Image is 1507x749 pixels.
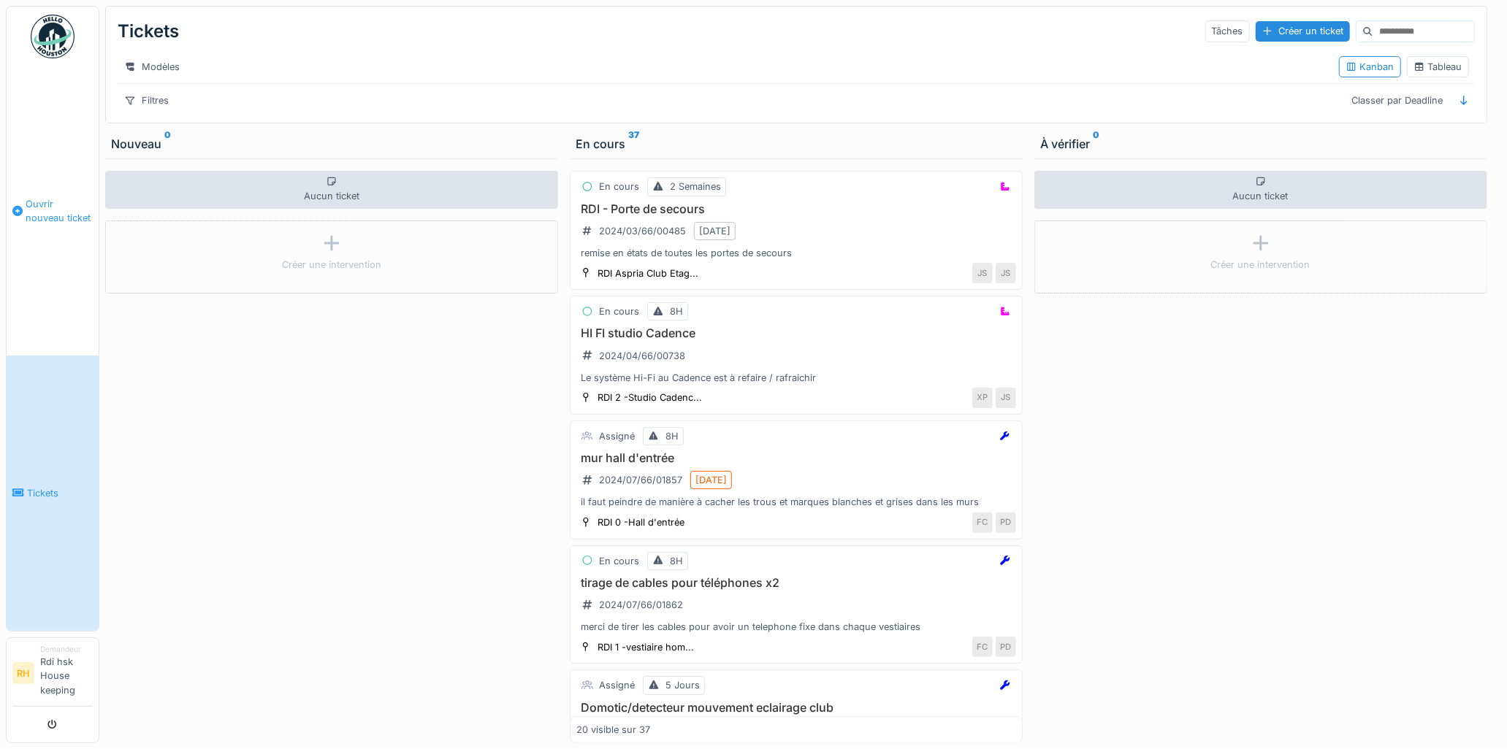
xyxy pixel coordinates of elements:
h3: tirage de cables pour téléphones x2 [576,576,1016,590]
span: Tickets [27,486,93,500]
div: il faut peindre de manière à cacher les trous et marques blanches et grises dans les murs [576,495,1016,509]
div: À vérifier [1040,135,1481,153]
div: JS [996,388,1016,408]
div: Le système Hi-Fi au Cadence est à refaire / rafraichir [576,371,1016,385]
div: FC [972,637,993,657]
div: En cours [576,135,1017,153]
div: RDI 2 -Studio Cadenc... [598,391,702,404]
div: Assigné [599,429,635,443]
h3: mur hall d'entrée [576,451,1016,465]
div: En cours [599,180,639,193]
div: 8H [670,554,683,568]
div: Classer par Deadline [1346,90,1450,111]
div: 2024/07/66/01857 [599,473,682,487]
div: Filtres [118,90,175,111]
div: 8H [665,429,679,443]
h3: HI FI studio Cadence [576,326,1016,340]
div: 2024/07/66/01862 [599,598,683,612]
div: 2 Semaines [670,180,721,193]
div: En cours [599,304,639,318]
div: Tâches [1205,20,1250,42]
div: Nouveau [111,135,552,153]
a: RH DemandeurRdi hsk House keeping [12,644,93,707]
a: Tickets [7,356,99,631]
li: RH [12,662,34,684]
div: RDI Aspria Club Etag... [598,266,698,280]
div: FC [972,512,993,533]
div: Créer une intervention [282,258,381,272]
div: Demandeur [40,644,93,655]
div: RDI 1 -vestiaire hom... [598,640,694,654]
div: 5 Jours [665,678,700,692]
span: Ouvrir nouveau ticket [26,197,93,225]
div: [DATE] [695,473,727,487]
div: Modèles [118,56,186,77]
div: 2024/03/66/00485 [599,224,686,238]
li: Rdi hsk House keeping [40,644,93,703]
a: Ouvrir nouveau ticket [7,66,99,356]
div: 8H [670,304,683,318]
div: Tableau [1413,60,1462,74]
img: Badge_color-CXgf-gQk.svg [31,15,75,58]
div: remise en états de toutes les portes de secours [576,246,1016,260]
div: JS [996,263,1016,283]
div: Kanban [1346,60,1395,74]
div: 2024/04/66/00738 [599,349,685,363]
div: En cours [599,554,639,568]
div: PD [996,637,1016,657]
sup: 37 [628,135,639,153]
h3: RDI - Porte de secours [576,202,1016,216]
div: Aucun ticket [1034,171,1487,209]
div: [DATE] [699,224,730,238]
div: Créer un ticket [1256,21,1350,41]
div: Créer une intervention [1211,258,1310,272]
div: Aucun ticket [105,171,558,209]
div: PD [996,512,1016,533]
div: merci de tirer les cables pour avoir un telephone fixe dans chaque vestiaires [576,620,1016,634]
sup: 0 [164,135,171,153]
div: JS [972,263,993,283]
sup: 0 [1093,135,1099,153]
div: 20 visible sur 37 [576,723,650,737]
div: Tickets [118,12,179,50]
h3: Domotic/detecteur mouvement eclairage club [576,701,1016,715]
div: XP [972,388,993,408]
div: Assigné [599,678,635,692]
div: RDI 0 -Hall d'entrée [598,515,684,529]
